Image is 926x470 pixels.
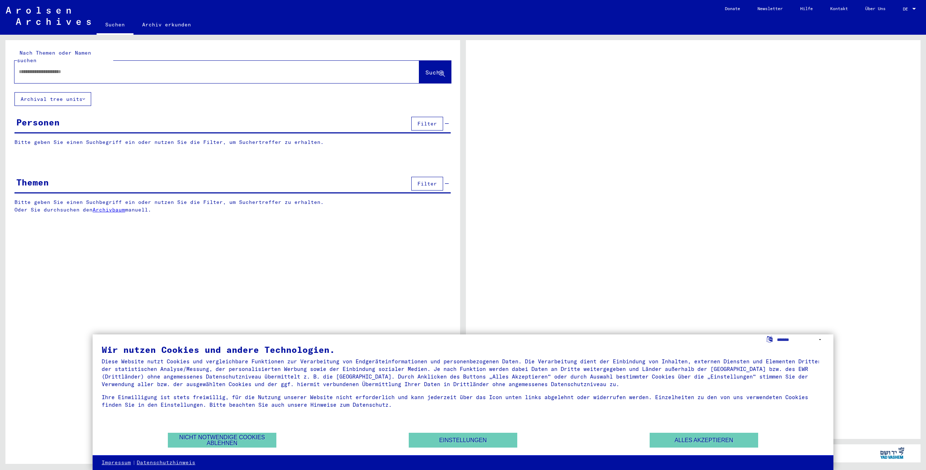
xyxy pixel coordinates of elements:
span: Filter [417,180,437,187]
div: Wir nutzen Cookies und andere Technologien. [102,345,824,354]
a: Archiv erkunden [133,16,200,33]
button: Archival tree units [14,92,91,106]
div: Diese Website nutzt Cookies und vergleichbare Funktionen zur Verarbeitung von Endgeräteinformatio... [102,358,824,388]
div: Ihre Einwilligung ist stets freiwillig, für die Nutzung unserer Website nicht erforderlich und ka... [102,393,824,409]
p: Bitte geben Sie einen Suchbegriff ein oder nutzen Sie die Filter, um Suchertreffer zu erhalten. [14,138,451,146]
a: Impressum [102,459,131,466]
button: Filter [411,117,443,131]
span: Filter [417,120,437,127]
select: Sprache auswählen [777,334,824,345]
button: Filter [411,177,443,191]
span: Suche [425,69,443,76]
a: Archivbaum [93,206,125,213]
span: DE [903,7,911,12]
img: Arolsen_neg.svg [6,7,91,25]
a: Suchen [97,16,133,35]
div: Personen [16,116,60,129]
button: Nicht notwendige Cookies ablehnen [168,433,276,448]
a: Datenschutzhinweis [137,459,195,466]
label: Sprache auswählen [766,336,773,342]
button: Einstellungen [409,433,517,448]
button: Alles akzeptieren [650,433,758,448]
mat-label: Nach Themen oder Namen suchen [17,50,91,64]
p: Bitte geben Sie einen Suchbegriff ein oder nutzen Sie die Filter, um Suchertreffer zu erhalten. O... [14,198,451,214]
button: Suche [419,61,451,83]
img: yv_logo.png [879,444,906,462]
div: Themen [16,176,49,189]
